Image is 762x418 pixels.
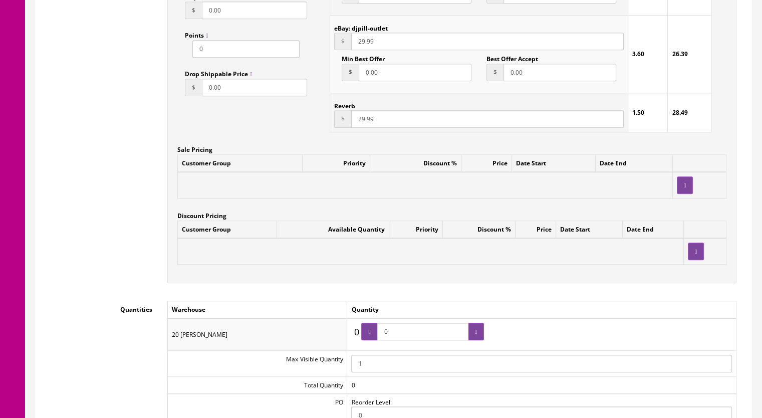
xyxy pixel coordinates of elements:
label: Sale Pricing [177,141,212,154]
td: Total Quantity [168,376,347,393]
input: This should be a number with up to 2 decimal places. [503,64,616,81]
td: Date Start [512,154,596,172]
td: Warehouse [168,301,347,319]
strong: 26.39 [672,50,687,58]
span: 0 [351,323,361,341]
span: $ [486,64,503,81]
td: Customer Group [178,154,303,172]
label: Best Offer Accept [486,50,538,63]
input: This should be a number with up to 2 decimal places. [202,79,307,96]
label: Min Best Offer [342,50,385,63]
span: $ [185,79,202,96]
strong: 1.50 [632,108,644,117]
label: eBay: djpill-outlet [334,20,388,33]
strong: 28.49 [672,108,687,117]
td: Date Start [556,221,622,239]
td: Quantity [347,301,736,319]
td: Priority [303,154,370,172]
td: Available Quantity [277,221,389,239]
strong: [PERSON_NAME] MDH-25 / [PERSON_NAME] MDY-25 Silver Chrome Hatched Arm Clamp [30,13,539,26]
span: $ [334,33,351,50]
input: This should be a number with up to 2 decimal places. [351,33,624,50]
td: 0 [347,376,736,393]
input: Points [192,40,300,58]
label: Quantities [43,301,160,314]
span: $ [334,110,351,128]
td: Date End [596,154,673,172]
td: Price [461,154,512,172]
td: Discount % [370,154,461,172]
span: $ [185,2,202,19]
td: 20 [PERSON_NAME] [168,318,347,350]
td: Discount % [443,221,516,239]
label: Reverb [334,97,355,110]
td: Price [515,221,556,239]
font: This item is already packaged and ready for shipment so this will ship quick. [146,73,423,83]
font: You are bidding on ONE [PERSON_NAME] MDS-25 Silver/Chrome rack clamp. This clamp is in excellent ... [17,38,552,62]
strong: 3.60 [632,50,644,58]
span: Max Visible Quantity [286,355,343,363]
input: This should be a number with up to 2 decimal places. [351,110,624,128]
td: Priority [389,221,443,239]
td: Date End [622,221,683,239]
span: $ [342,64,359,81]
span: Points [185,31,208,40]
span: Drop Shippable Price [185,70,252,78]
input: This should be a number with up to 2 decimal places. [359,64,471,81]
td: Customer Group [178,221,277,239]
input: This should be a number with up to 2 decimal places. [202,2,307,19]
label: Discount Pricing [177,207,226,221]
